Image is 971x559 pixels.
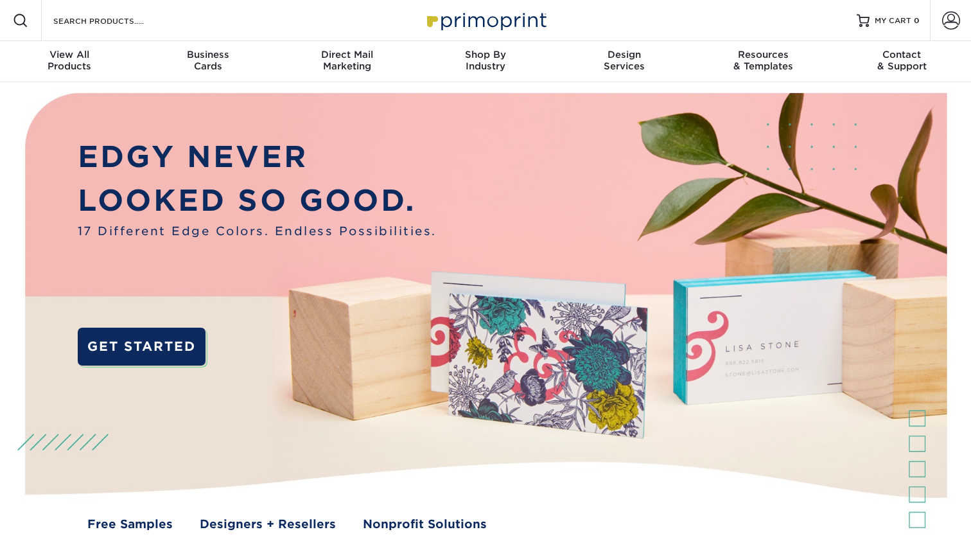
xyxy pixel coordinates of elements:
[416,49,555,60] span: Shop By
[78,328,206,366] a: GET STARTED
[87,515,173,533] a: Free Samples
[139,41,277,82] a: BusinessCards
[139,49,277,72] div: Cards
[416,41,555,82] a: Shop ByIndustry
[421,6,550,34] img: Primoprint
[832,41,971,82] a: Contact& Support
[694,49,832,60] span: Resources
[555,49,694,60] span: Design
[78,222,437,240] span: 17 Different Edge Colors. Endless Possibilities.
[416,49,555,72] div: Industry
[200,515,336,533] a: Designers + Resellers
[832,49,971,60] span: Contact
[139,49,277,60] span: Business
[555,49,694,72] div: Services
[875,15,911,26] span: MY CART
[52,13,177,28] input: SEARCH PRODUCTS.....
[363,515,487,533] a: Nonprofit Solutions
[78,135,437,179] p: EDGY NEVER
[694,41,832,82] a: Resources& Templates
[277,49,416,60] span: Direct Mail
[555,41,694,82] a: DesignServices
[78,179,437,222] p: LOOKED SO GOOD.
[277,41,416,82] a: Direct MailMarketing
[914,16,920,25] span: 0
[832,49,971,72] div: & Support
[694,49,832,72] div: & Templates
[277,49,416,72] div: Marketing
